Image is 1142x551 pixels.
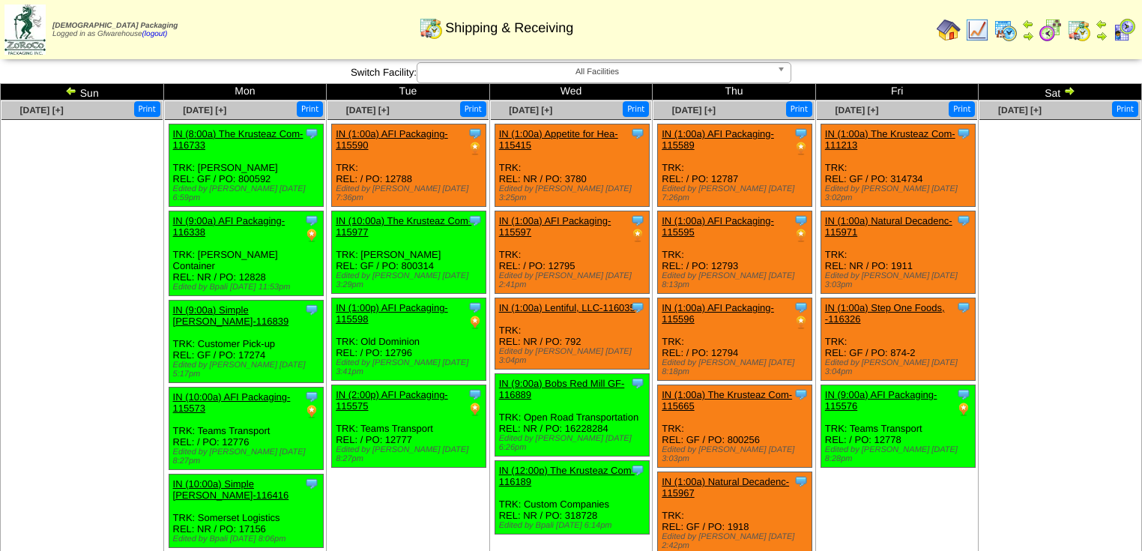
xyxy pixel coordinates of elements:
[163,84,327,100] td: Mon
[460,101,486,117] button: Print
[336,358,486,376] div: Edited by [PERSON_NAME] [DATE] 3:41pm
[468,402,483,417] img: PO
[304,389,319,404] img: Tooltip
[499,184,649,202] div: Edited by [PERSON_NAME] [DATE] 3:25pm
[336,184,486,202] div: Edited by [PERSON_NAME] [DATE] 7:36pm
[65,85,77,97] img: arrowleft.gif
[336,271,486,289] div: Edited by [PERSON_NAME] [DATE] 3:29pm
[630,463,645,478] img: Tooltip
[468,141,483,156] img: PO
[304,213,319,228] img: Tooltip
[794,387,809,402] img: Tooltip
[979,84,1142,100] td: Sat
[336,215,471,238] a: IN (10:00a) The Krusteaz Com-115977
[173,283,323,292] div: Edited by Bpali [DATE] 11:53pm
[821,124,975,207] div: TRK: REL: GF / PO: 314734
[489,84,653,100] td: Wed
[662,389,792,412] a: IN (1:00a) The Krusteaz Com-115665
[499,521,649,530] div: Edited by Bpali [DATE] 6:14pm
[956,126,971,141] img: Tooltip
[949,101,975,117] button: Print
[495,124,649,207] div: TRK: REL: NR / PO: 3780
[794,474,809,489] img: Tooltip
[332,385,486,468] div: TRK: Teams Transport REL: / PO: 12777
[630,126,645,141] img: Tooltip
[304,228,319,243] img: PO
[998,105,1042,115] a: [DATE] [+]
[821,298,975,381] div: TRK: REL: GF / PO: 874-2
[672,105,716,115] a: [DATE] [+]
[965,18,989,42] img: line_graph.gif
[20,105,64,115] a: [DATE] [+]
[662,215,774,238] a: IN (1:00a) AFI Packaging-115595
[658,124,812,207] div: TRK: REL: / PO: 12787
[825,128,955,151] a: IN (1:00a) The Krusteaz Com-111213
[499,215,611,238] a: IN (1:00a) AFI Packaging-115597
[4,4,46,55] img: zoroco-logo-small.webp
[630,376,645,391] img: Tooltip
[304,404,319,419] img: PO
[499,378,625,400] a: IN (9:00a) Bobs Red Mill GF-116889
[169,388,323,470] div: TRK: Teams Transport REL: / PO: 12776
[662,302,774,325] a: IN (1:00a) AFI Packaging-115596
[994,18,1018,42] img: calendarprod.gif
[332,124,486,207] div: TRK: REL: / PO: 12788
[794,141,809,156] img: PO
[499,465,635,487] a: IN (12:00p) The Krusteaz Com-116189
[1039,18,1063,42] img: calendarblend.gif
[297,101,323,117] button: Print
[327,84,490,100] td: Tue
[835,105,878,115] a: [DATE] [+]
[1,84,164,100] td: Sun
[825,271,975,289] div: Edited by [PERSON_NAME] [DATE] 3:03pm
[794,126,809,141] img: Tooltip
[499,128,618,151] a: IN (1:00a) Appetite for Hea-115415
[495,298,649,370] div: TRK: REL: NR / PO: 792
[956,300,971,315] img: Tooltip
[1112,18,1136,42] img: calendarcustomer.gif
[662,532,812,550] div: Edited by [PERSON_NAME] [DATE] 2:42pm
[134,101,160,117] button: Print
[653,84,816,100] td: Thu
[1096,18,1108,30] img: arrowleft.gif
[346,105,390,115] a: [DATE] [+]
[468,315,483,330] img: PO
[332,298,486,381] div: TRK: Old Dominion REL: / PO: 12796
[336,445,486,463] div: Edited by [PERSON_NAME] [DATE] 8:27pm
[815,84,979,100] td: Fri
[495,461,649,535] div: TRK: Custom Companies REL: NR / PO: 318728
[825,445,975,463] div: Edited by [PERSON_NAME] [DATE] 8:28pm
[445,20,573,36] span: Shipping & Receiving
[662,184,812,202] div: Edited by [PERSON_NAME] [DATE] 7:26pm
[658,211,812,294] div: TRK: REL: / PO: 12793
[173,184,323,202] div: Edited by [PERSON_NAME] [DATE] 6:59pm
[468,300,483,315] img: Tooltip
[658,385,812,468] div: TRK: REL: GF / PO: 800256
[1063,85,1075,97] img: arrowright.gif
[825,358,975,376] div: Edited by [PERSON_NAME] [DATE] 3:04pm
[468,213,483,228] img: Tooltip
[794,213,809,228] img: Tooltip
[1022,30,1034,42] img: arrowright.gif
[956,387,971,402] img: Tooltip
[52,22,178,30] span: [DEMOGRAPHIC_DATA] Packaging
[336,389,448,412] a: IN (2:00p) AFI Packaging-115575
[821,385,975,468] div: TRK: Teams Transport REL: / PO: 12778
[821,211,975,294] div: TRK: REL: NR / PO: 1911
[662,476,789,499] a: IN (1:00a) Natural Decadenc-115967
[52,22,178,38] span: Logged in as Gfwarehouse
[509,105,552,115] a: [DATE] [+]
[173,215,285,238] a: IN (9:00a) AFI Packaging-116338
[169,301,323,383] div: TRK: Customer Pick-up REL: GF / PO: 17274
[499,434,649,452] div: Edited by [PERSON_NAME] [DATE] 6:26pm
[169,124,323,207] div: TRK: [PERSON_NAME] REL: GF / PO: 800592
[419,16,443,40] img: calendarinout.gif
[304,302,319,317] img: Tooltip
[658,298,812,381] div: TRK: REL: / PO: 12794
[794,300,809,315] img: Tooltip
